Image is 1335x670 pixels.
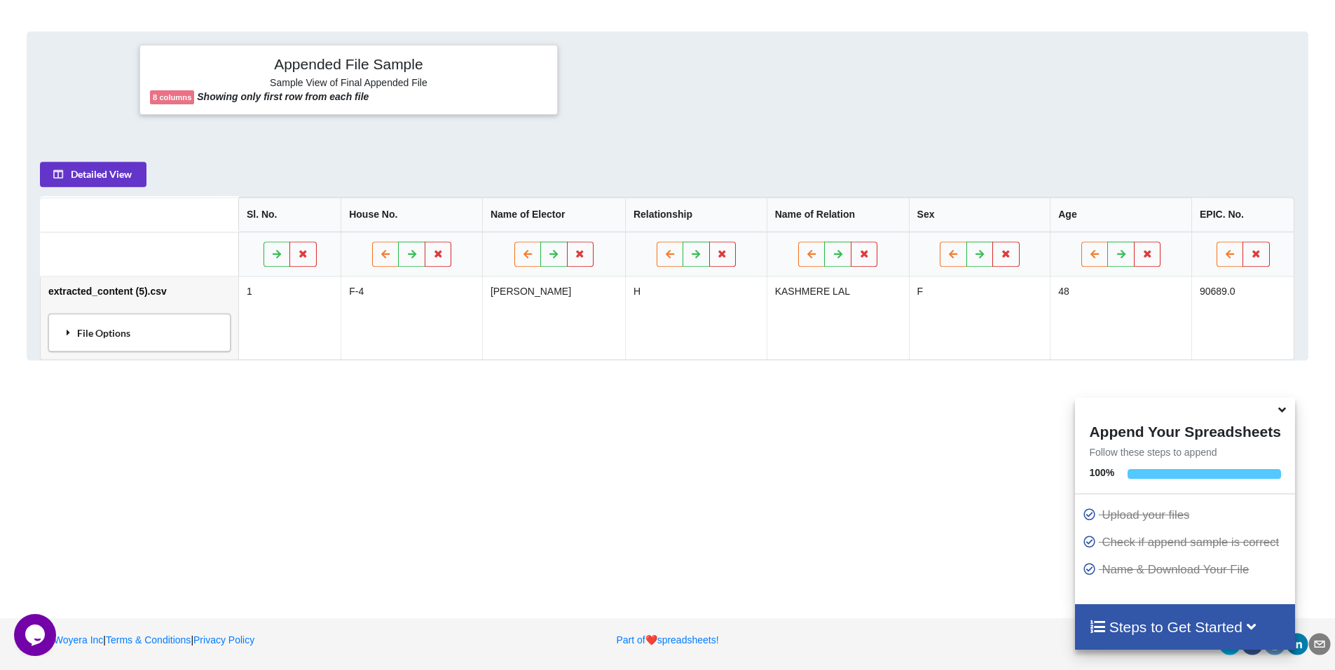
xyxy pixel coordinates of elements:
[197,91,369,102] b: Showing only first row from each file
[15,633,438,647] p: | |
[1082,506,1291,524] p: Upload your files
[1089,618,1280,636] h4: Steps to Get Started
[1264,633,1286,655] div: reddit
[14,614,59,656] iframe: chat widget
[1089,467,1114,478] b: 100 %
[1050,197,1192,232] th: Age
[238,197,341,232] th: Sl. No.
[616,634,718,645] a: Part ofheartspreadsheets!
[15,634,104,645] a: 2025Woyera Inc
[1050,277,1192,359] td: 48
[1082,561,1291,578] p: Name & Download Your File
[625,277,767,359] td: H
[909,277,1050,359] td: F
[1082,533,1291,551] p: Check if append sample is correct
[106,634,191,645] a: Terms & Conditions
[153,93,191,102] b: 8 columns
[341,197,483,232] th: House No.
[1191,197,1294,232] th: EPIC. No.
[40,162,146,187] button: Detailed View
[482,277,625,359] td: [PERSON_NAME]
[150,55,547,75] h4: Appended File Sample
[53,318,226,347] div: File Options
[909,197,1050,232] th: Sex
[767,277,909,359] td: KASHMERE LAL
[1219,633,1241,655] div: twitter
[193,634,254,645] a: Privacy Policy
[482,197,625,232] th: Name of Elector
[238,277,341,359] td: 1
[1075,445,1294,459] p: Follow these steps to append
[1286,633,1308,655] div: linkedin
[645,634,657,645] span: heart
[1241,633,1264,655] div: facebook
[150,77,547,91] h6: Sample View of Final Appended File
[41,277,238,359] td: extracted_content (5).csv
[1075,419,1294,440] h4: Append Your Spreadsheets
[1191,277,1294,359] td: 90689.0
[767,197,909,232] th: Name of Relation
[625,197,767,232] th: Relationship
[341,277,483,359] td: F-4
